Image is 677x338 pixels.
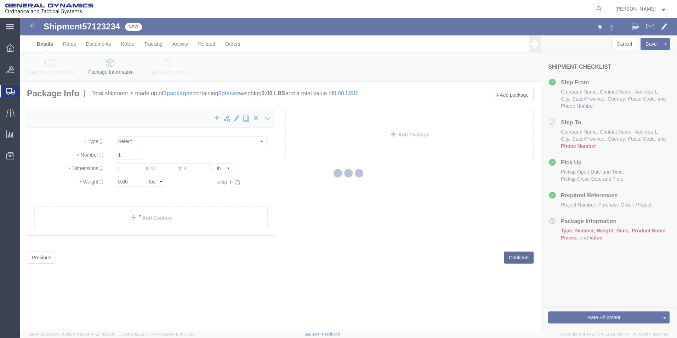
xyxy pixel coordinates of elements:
[615,5,667,13] button: [PERSON_NAME]
[28,332,115,336] span: Server: 2025.21.0-769a9a7b8c3
[167,332,195,336] span: [DATE] 11:37:29
[559,331,669,337] span: Copyright © [DATE]-[DATE] Agistix Inc., All Rights Reserved
[615,5,656,13] span: Brandon Walls
[5,4,93,14] img: logo
[322,332,340,336] a: Feedback
[87,332,115,336] span: [DATE] 10:09:35
[305,332,322,336] a: Support
[119,332,195,336] span: Client: 2025.21.0-7d7479b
